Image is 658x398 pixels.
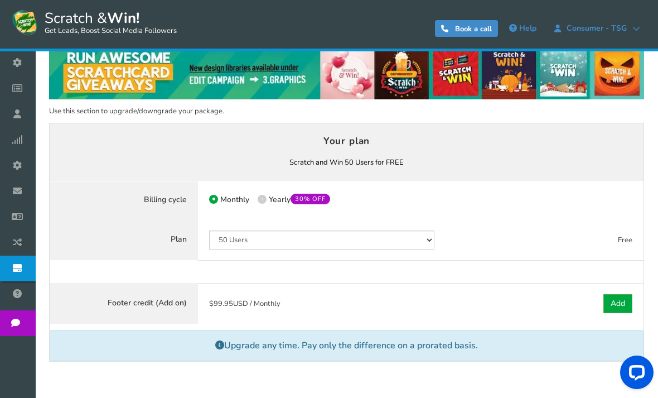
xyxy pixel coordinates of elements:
b: Scratch and Win 50 Users for FREE [289,157,404,167]
span: Yearly [269,194,330,205]
span: Book a call [455,24,492,34]
span: Monthly [220,194,249,205]
img: Scratch and Win [11,8,39,36]
iframe: LiveChat chat widget [611,351,658,398]
small: Get Leads, Boost Social Media Followers [45,27,177,36]
span: Help [519,23,536,33]
span: 99.95 [214,299,233,309]
span: Free [618,235,632,245]
h4: Your plan [61,134,633,149]
span: Consumer - TSG [561,24,632,33]
a: Book a call [435,20,498,37]
mark: 30% OFF [291,194,330,204]
span: Scratch & [39,8,177,36]
label: Plan [50,219,198,261]
span: Use this section to upgrade/downgrade your package. [49,106,224,116]
a: Help [504,20,542,37]
strong: Win! [107,8,139,28]
label: Footer credit (Add on) [50,283,198,324]
img: festival-poster-2020.webp [49,46,644,99]
p: Upgrade any time. Pay only the difference on a prorated basis. [50,330,644,361]
a: Add [603,294,632,313]
a: Scratch &Win! Get Leads, Boost Social Media Followers [11,8,177,36]
span: $ USD / Monthly [209,299,280,309]
label: Billing cycle [50,181,198,220]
